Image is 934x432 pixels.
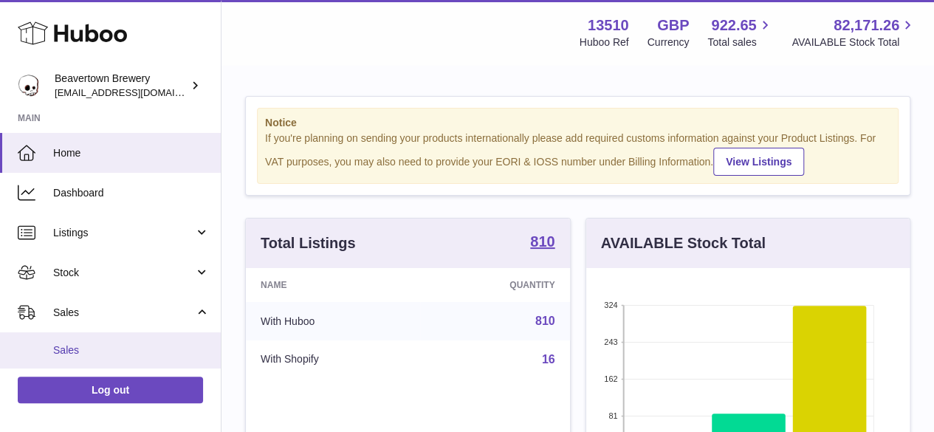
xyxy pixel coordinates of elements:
img: internalAdmin-13510@internal.huboo.com [18,75,40,97]
span: Stock [53,266,194,280]
h3: AVAILABLE Stock Total [601,233,766,253]
span: Dashboard [53,186,210,200]
a: 810 [535,315,555,327]
a: 16 [542,353,555,366]
a: 922.65 Total sales [707,16,773,49]
a: Log out [18,377,203,403]
span: AVAILABLE Stock Total [792,35,916,49]
strong: 810 [530,234,554,249]
text: 81 [608,411,617,420]
span: [EMAIL_ADDRESS][DOMAIN_NAME] [55,86,217,98]
td: With Shopify [246,340,420,379]
h3: Total Listings [261,233,356,253]
a: 82,171.26 AVAILABLE Stock Total [792,16,916,49]
span: Listings [53,226,194,240]
span: 922.65 [711,16,756,35]
div: Beavertown Brewery [55,72,188,100]
strong: Notice [265,116,890,130]
strong: GBP [657,16,689,35]
span: 82,171.26 [834,16,899,35]
td: With Huboo [246,302,420,340]
span: Sales [53,306,194,320]
th: Quantity [420,268,569,302]
div: Huboo Ref [580,35,629,49]
a: 810 [530,234,554,252]
a: View Listings [713,148,804,176]
div: If you're planning on sending your products internationally please add required customs informati... [265,131,890,176]
strong: 13510 [588,16,629,35]
text: 162 [604,374,617,383]
th: Name [246,268,420,302]
span: Home [53,146,210,160]
text: 243 [604,337,617,346]
span: Total sales [707,35,773,49]
span: Sales [53,343,210,357]
text: 324 [604,301,617,309]
div: Currency [648,35,690,49]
